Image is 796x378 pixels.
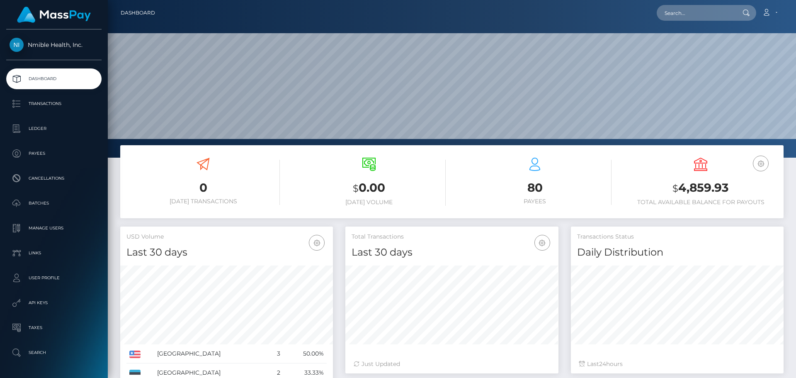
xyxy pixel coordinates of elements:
a: Links [6,243,102,263]
p: Ledger [10,122,98,135]
p: Batches [10,197,98,210]
div: Just Updated [354,360,550,368]
a: Dashboard [121,4,155,22]
a: Batches [6,193,102,214]
h6: [DATE] Volume [292,199,446,206]
h3: 0.00 [292,180,446,197]
a: Transactions [6,93,102,114]
a: Dashboard [6,68,102,89]
small: $ [672,183,678,194]
h5: Transactions Status [577,233,777,241]
small: $ [353,183,359,194]
p: Transactions [10,98,98,110]
a: Search [6,342,102,363]
h3: 80 [458,180,612,196]
td: 3 [268,344,283,363]
img: MassPay Logo [17,7,91,23]
p: Dashboard [10,73,98,85]
img: Nmible Health, Inc. [10,38,24,52]
div: Last hours [579,360,775,368]
h5: USD Volume [126,233,327,241]
h5: Total Transactions [352,233,552,241]
input: Search... [657,5,735,21]
h4: Daily Distribution [577,245,777,260]
td: [GEOGRAPHIC_DATA] [154,344,268,363]
p: Search [10,346,98,359]
td: 50.00% [283,344,327,363]
h4: Last 30 days [126,245,327,260]
a: Payees [6,143,102,164]
h4: Last 30 days [352,245,552,260]
p: Payees [10,147,98,160]
a: Manage Users [6,218,102,239]
a: User Profile [6,268,102,288]
p: Links [10,247,98,259]
p: User Profile [10,272,98,284]
a: Taxes [6,317,102,338]
img: EE.png [129,370,141,377]
img: US.png [129,351,141,358]
h6: [DATE] Transactions [126,198,280,205]
a: API Keys [6,293,102,313]
p: Taxes [10,322,98,334]
a: Cancellations [6,168,102,189]
h6: Payees [458,198,612,205]
h6: Total Available Balance for Payouts [624,199,777,206]
p: API Keys [10,297,98,309]
p: Cancellations [10,172,98,185]
p: Manage Users [10,222,98,234]
h3: 0 [126,180,280,196]
h3: 4,859.93 [624,180,777,197]
span: Nmible Health, Inc. [6,41,102,49]
a: Ledger [6,118,102,139]
span: 24 [599,360,606,368]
